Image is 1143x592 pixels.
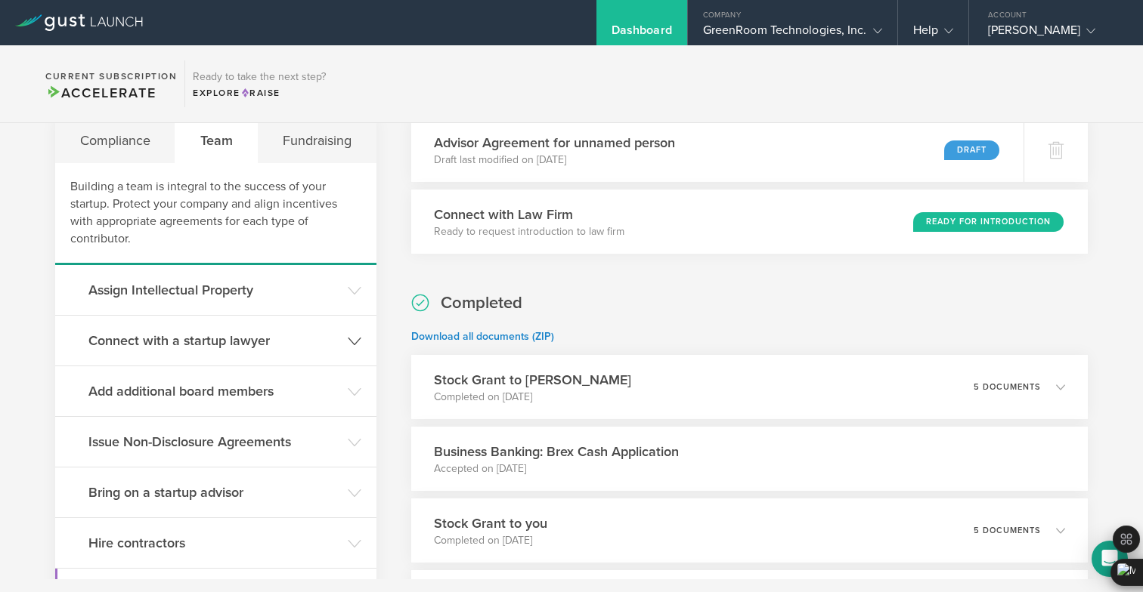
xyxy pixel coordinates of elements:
div: Dashboard [612,23,672,45]
h3: Bring on a startup advisor [88,483,340,502]
div: Ready to take the next step?ExploreRaise [184,60,333,107]
div: Team [175,118,258,163]
div: [PERSON_NAME] [988,23,1117,45]
div: Connect with Law FirmReady to request introduction to law firmReady for Introduction [411,190,1088,254]
h3: Connect with Law Firm [434,205,624,224]
h3: Stock Grant to [PERSON_NAME] [434,370,631,390]
span: Raise [240,88,280,98]
p: Ready to request introduction to law firm [434,224,624,239]
div: Ready for Introduction [913,212,1064,232]
h3: Connect with a startup lawyer [88,331,340,350]
div: Help [913,23,953,45]
div: Draft [944,140,999,160]
h2: Current Subscription [45,72,177,81]
div: Fundraising [258,118,376,163]
p: Draft last modified on [DATE] [434,153,675,168]
h3: Add additional board members [88,381,340,401]
h3: Business Banking: Brex Cash Application [434,442,679,461]
p: Completed on [DATE] [434,533,547,548]
p: 5 documents [974,383,1041,391]
span: Accelerate [45,85,156,101]
div: GreenRoom Technologies, Inc. [703,23,882,45]
h2: Completed [441,292,522,314]
div: Advisor Agreement for unnamed personDraft last modified on [DATE]Draft [411,118,1024,182]
p: 5 documents [974,526,1041,535]
h3: Hire contractors [88,533,340,553]
div: Compliance [55,118,175,163]
h3: Issue Non-Disclosure Agreements [88,432,340,452]
div: Explore [193,86,326,100]
h3: Stock Grant to you [434,513,547,533]
h3: Advisor Agreement for unnamed person [434,133,675,153]
p: Completed on [DATE] [434,390,631,405]
h3: Ready to take the next step? [193,72,326,82]
a: Download all documents (ZIP) [411,330,554,343]
p: Accepted on [DATE] [434,461,679,476]
h3: Assign Intellectual Property [88,280,340,300]
div: Building a team is integral to the success of your startup. Protect your company and align incent... [55,163,376,265]
div: Open Intercom Messenger [1092,541,1128,577]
